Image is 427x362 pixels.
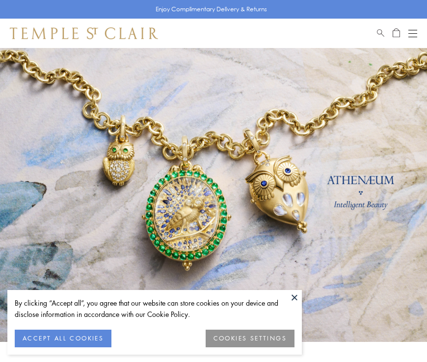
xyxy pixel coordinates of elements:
[206,330,294,347] button: COOKIES SETTINGS
[156,4,267,14] p: Enjoy Complimentary Delivery & Returns
[377,27,384,39] a: Search
[393,27,400,39] a: Open Shopping Bag
[408,27,417,39] button: Open navigation
[15,297,294,320] div: By clicking “Accept all”, you agree that our website can store cookies on your device and disclos...
[15,330,111,347] button: ACCEPT ALL COOKIES
[10,27,158,39] img: Temple St. Clair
